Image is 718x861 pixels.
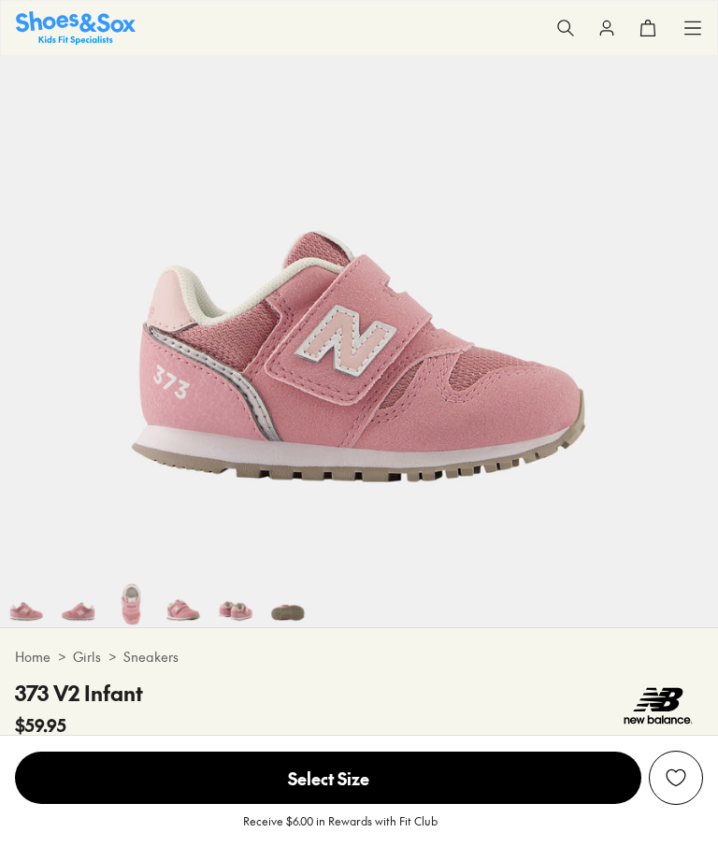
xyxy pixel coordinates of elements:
button: Add to Wishlist [649,751,703,805]
button: Select Size [15,751,641,805]
h4: 373 V2 Infant [15,678,143,709]
span: $59.95 [15,712,66,738]
img: 8-551089_1 [209,575,262,627]
span: Select Size [15,752,641,804]
p: Receive $6.00 in Rewards with Fit Club [243,812,438,846]
div: > > [15,647,703,667]
img: 6-551087_1 [105,575,157,627]
a: Shoes & Sox [16,11,136,44]
a: Sneakers [123,647,179,667]
a: Home [15,647,50,667]
img: 7-551088_1 [157,575,209,627]
img: 5-551086_1 [52,575,105,627]
a: Girls [73,647,101,667]
img: SNS_Logo_Responsive.svg [16,11,136,44]
img: 9-551090_1 [262,575,314,627]
img: Vendor logo [613,678,703,734]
